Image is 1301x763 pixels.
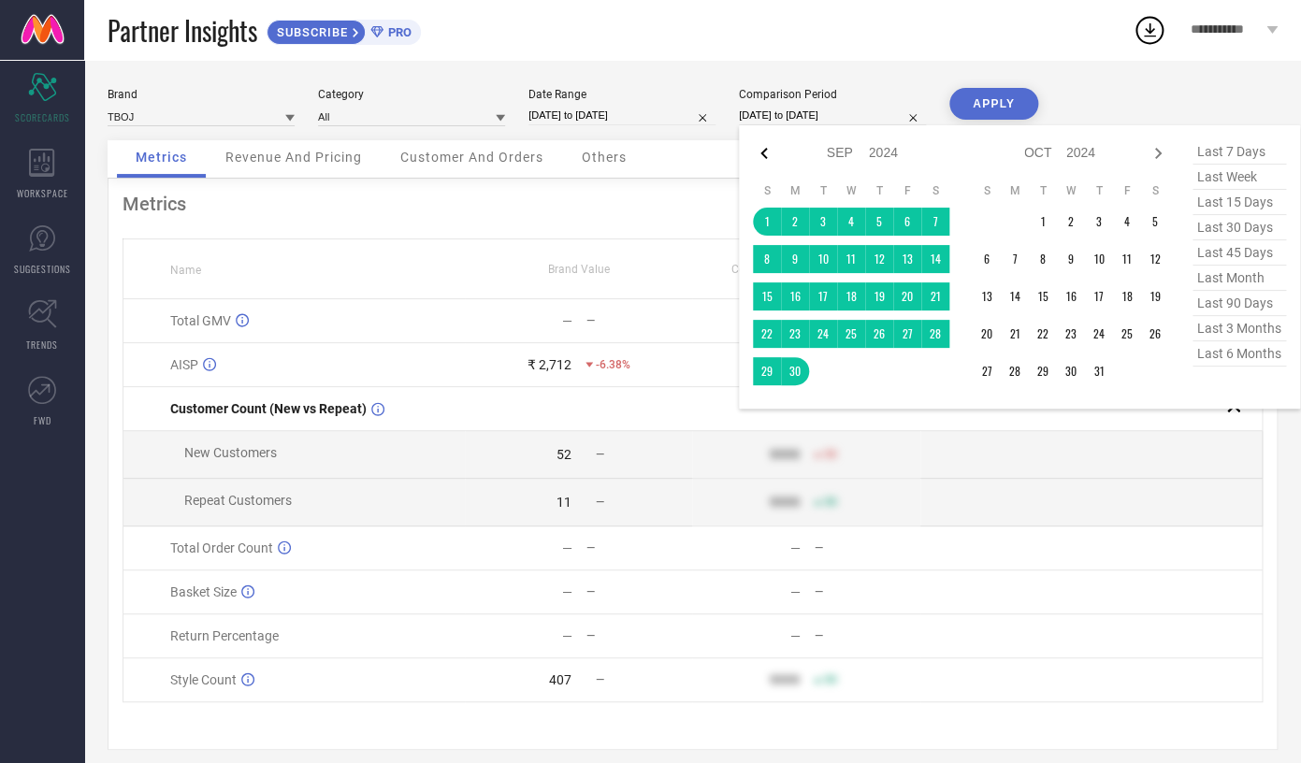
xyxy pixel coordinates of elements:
td: Fri Sep 20 2024 [893,282,921,310]
td: Fri Oct 18 2024 [1113,282,1141,310]
td: Sun Sep 01 2024 [753,208,781,236]
span: last 45 days [1193,240,1286,266]
td: Wed Sep 04 2024 [837,208,865,236]
td: Tue Sep 03 2024 [809,208,837,236]
td: Fri Oct 25 2024 [1113,320,1141,348]
div: — [815,541,919,554]
td: Wed Oct 02 2024 [1057,208,1085,236]
div: — [790,628,801,643]
td: Thu Oct 03 2024 [1085,208,1113,236]
div: Previous month [753,142,775,165]
div: ₹ 2,712 [528,357,571,372]
div: 407 [549,672,571,687]
span: last month [1193,266,1286,291]
td: Mon Oct 14 2024 [1001,282,1029,310]
th: Saturday [921,183,949,198]
td: Sat Sep 28 2024 [921,320,949,348]
td: Thu Sep 26 2024 [865,320,893,348]
span: Style Count [170,672,237,687]
td: Mon Sep 02 2024 [781,208,809,236]
td: Fri Sep 06 2024 [893,208,921,236]
td: Mon Oct 07 2024 [1001,245,1029,273]
a: SUBSCRIBEPRO [267,15,421,45]
td: Tue Oct 15 2024 [1029,282,1057,310]
div: — [586,629,691,642]
td: Sun Oct 13 2024 [973,282,1001,310]
span: Total GMV [170,313,231,328]
td: Wed Oct 23 2024 [1057,320,1085,348]
td: Sat Sep 07 2024 [921,208,949,236]
span: 50 [824,496,837,509]
span: Revenue And Pricing [225,150,362,165]
th: Friday [1113,183,1141,198]
div: Open download list [1133,13,1166,47]
td: Fri Sep 27 2024 [893,320,921,348]
td: Sat Sep 21 2024 [921,282,949,310]
td: Fri Sep 13 2024 [893,245,921,273]
td: Wed Oct 30 2024 [1057,357,1085,385]
span: Partner Insights [108,11,257,50]
div: — [562,540,572,555]
span: last week [1193,165,1286,190]
th: Sunday [973,183,1001,198]
input: Select comparison period [739,106,926,125]
td: Sun Oct 27 2024 [973,357,1001,385]
td: Sat Oct 12 2024 [1141,245,1169,273]
td: Sun Sep 29 2024 [753,357,781,385]
span: Customer Count (New vs Repeat) [170,401,367,416]
button: APPLY [949,88,1038,120]
td: Mon Oct 28 2024 [1001,357,1029,385]
th: Friday [893,183,921,198]
span: Basket Size [170,584,237,599]
div: 11 [557,495,571,510]
span: — [596,496,604,509]
td: Sun Oct 20 2024 [973,320,1001,348]
span: PRO [383,25,412,39]
td: Thu Oct 24 2024 [1085,320,1113,348]
td: Wed Sep 25 2024 [837,320,865,348]
span: Name [170,264,201,277]
span: FWD [34,413,51,427]
span: -6.38% [596,358,630,371]
td: Mon Sep 23 2024 [781,320,809,348]
th: Wednesday [837,183,865,198]
span: SUBSCRIBE [267,25,353,39]
span: — [596,448,604,461]
div: Comparison Period [739,88,926,101]
th: Tuesday [809,183,837,198]
div: — [790,584,801,599]
td: Tue Oct 29 2024 [1029,357,1057,385]
th: Monday [1001,183,1029,198]
span: SUGGESTIONS [14,262,71,276]
td: Thu Sep 19 2024 [865,282,893,310]
span: New Customers [184,445,277,460]
td: Sat Oct 19 2024 [1141,282,1169,310]
div: — [790,540,801,555]
td: Tue Sep 24 2024 [809,320,837,348]
td: Mon Sep 16 2024 [781,282,809,310]
span: Customer And Orders [400,150,543,165]
td: Tue Sep 10 2024 [809,245,837,273]
span: last 7 days [1193,139,1286,165]
td: Sat Oct 26 2024 [1141,320,1169,348]
span: last 15 days [1193,190,1286,215]
div: 9999 [770,672,800,687]
div: — [586,541,691,554]
div: — [586,314,691,327]
div: 9999 [770,495,800,510]
div: Category [318,88,505,101]
th: Wednesday [1057,183,1085,198]
td: Wed Oct 16 2024 [1057,282,1085,310]
td: Tue Oct 01 2024 [1029,208,1057,236]
td: Wed Sep 18 2024 [837,282,865,310]
span: 50 [824,448,837,461]
span: Others [582,150,627,165]
span: 50 [824,673,837,686]
th: Monday [781,183,809,198]
td: Tue Oct 08 2024 [1029,245,1057,273]
span: last 90 days [1193,291,1286,316]
span: Brand Value [548,263,610,276]
td: Fri Oct 04 2024 [1113,208,1141,236]
span: WORKSPACE [17,186,68,200]
td: Thu Oct 10 2024 [1085,245,1113,273]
